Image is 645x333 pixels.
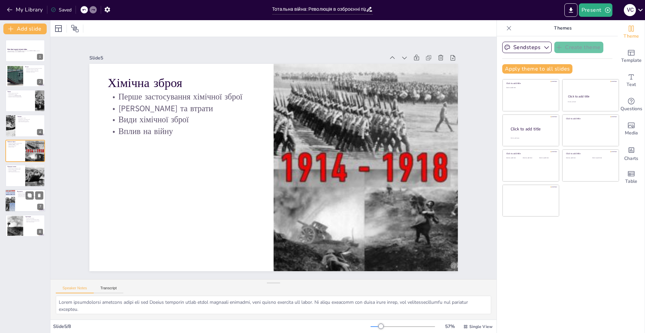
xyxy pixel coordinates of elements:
textarea: Lorem ipsumdolorsi ametcons adipi eli sed Doeius temporin utlab etdol magnaali enimadmi, veni qui... [56,296,491,314]
span: Theme [623,33,639,40]
div: Click to add body [511,137,553,139]
div: Get real-time input from your audience [618,93,645,117]
div: Add charts and graphs [618,141,645,165]
p: Види хімічної зброї [112,97,260,124]
div: 7 [37,204,43,210]
span: Media [625,129,638,137]
div: 8 [37,229,43,235]
div: Click to add title [566,152,614,155]
button: Duplicate Slide [26,192,34,200]
p: Зміна обличчя війни [25,221,43,222]
p: Themes [514,20,611,36]
button: Add slide [3,24,47,34]
p: Перше застосування хімічної зброї [7,142,23,144]
div: 6 [37,179,43,185]
div: 4 [37,129,43,135]
p: Виникнення "повітряних асів" [17,119,43,120]
p: Вогнева потужність як визначальний фактор [17,196,43,198]
p: Види хімічної зброї [7,145,23,147]
p: Вплив на позиційну війну [17,194,43,195]
div: 1 [5,40,45,62]
p: Перші нові технології вплинули на війну [25,68,43,69]
p: Головна зброя війни [25,217,43,219]
div: Add ready made slides [618,44,645,69]
div: Click to add text [506,87,554,89]
p: Артилерія [25,216,43,218]
p: Недосконалість танків [7,94,33,95]
p: Вплив на війну [111,108,259,135]
p: Приклади кулеметів [17,195,43,196]
div: Add images, graphics, shapes or video [618,117,645,141]
p: Зміна стратегії ведення бою [17,121,43,123]
div: Click to add title [568,94,613,98]
button: Present [579,3,612,17]
button: Speaker Notes [56,286,94,293]
p: Приклади відомих літаків [17,120,43,121]
p: Перше застосування хімічної зброї [115,74,262,101]
p: Важливість кожного виду зброї [25,69,43,70]
p: Роль авіації у війні [17,118,43,119]
div: 2 [37,79,43,85]
div: 7 [5,190,45,212]
div: 1 [37,54,43,60]
div: Slide 5 / 8 [53,323,371,330]
div: Click to add text [539,157,554,159]
p: Вплив на стратегію ведення війни [7,96,33,97]
p: Використання підводних човнів [7,168,23,169]
div: Click to add title [511,126,554,132]
button: Sendsteps [502,42,552,53]
p: Хімічна зброя [116,57,264,90]
p: Вплив на війну [7,146,23,148]
div: Slide 5 [100,36,395,73]
p: Відомі німецькі підводні човни [7,169,23,170]
p: Автор презентації: [PERSON_NAME], Інформація: Берцан [PERSON_NAME], Крівніхін [PERSON_NAME], Похи... [7,50,43,52]
div: 5 [37,154,43,160]
button: Transcript [94,286,124,293]
div: 2 [5,65,45,87]
div: Click to add title [506,152,554,155]
button: Create theme [554,42,603,53]
p: [PERSON_NAME] та втрати [7,144,23,145]
div: 3 [5,90,45,112]
div: Click to add text [592,157,613,159]
div: Click to add title [566,117,614,120]
p: Зміна тактики морських боїв [7,171,23,173]
span: Charts [624,155,638,162]
p: Масове застосування кулеметів [17,192,43,194]
div: v c [624,4,636,16]
button: v c [624,3,636,17]
div: Layout [53,23,64,34]
span: Table [625,178,637,185]
span: Text [627,81,636,88]
div: Saved [51,7,72,13]
div: Click to add text [523,157,538,159]
div: 5 [5,140,45,162]
div: 57 % [442,323,458,330]
p: Вплив на солдатів та цивільних [25,70,43,71]
span: Single View [469,324,492,329]
div: 4 [5,115,45,137]
div: Add a table [618,165,645,190]
div: Click to add title [506,82,554,85]
span: Template [621,57,642,64]
span: Questions [620,105,642,113]
p: Загальний огляд теми [25,71,43,73]
p: Поява танків на полі бою [7,92,33,94]
input: Insert title [272,4,366,14]
div: Click to add text [506,157,521,159]
p: Приклади артилерійських систем [25,219,43,220]
p: Вплив на стратегію ведення війни [25,220,43,221]
div: Add text boxes [618,69,645,93]
p: Авіація [17,116,43,118]
p: Підводні човни [7,166,23,168]
p: Кулемети [17,191,43,193]
div: Click to add text [568,101,612,103]
p: Інцидент з Lusitania [7,170,23,171]
button: Delete Slide [35,192,43,200]
div: 3 [37,104,43,110]
strong: Нові зброї першої світової війни [7,48,27,50]
div: 6 [5,165,45,187]
p: [PERSON_NAME] та втрати [113,85,261,112]
div: 8 [5,215,45,237]
button: Export to PowerPoint [564,3,577,17]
